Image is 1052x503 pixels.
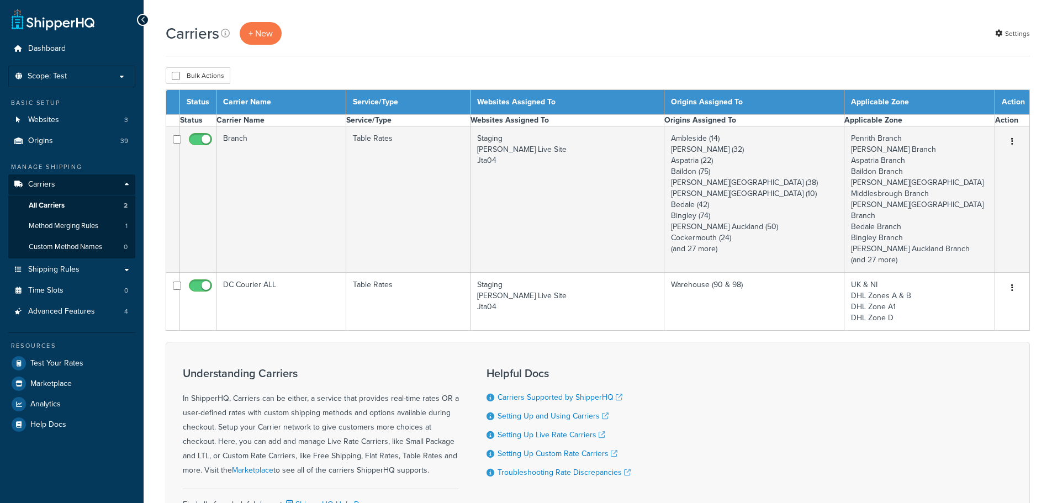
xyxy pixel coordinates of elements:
span: Help Docs [30,420,66,430]
td: Staging [PERSON_NAME] Live Site Jta04 [471,273,664,331]
a: Analytics [8,394,135,414]
a: Settings [995,26,1030,41]
a: Troubleshooting Rate Discrepancies [498,467,631,478]
a: Setting Up and Using Carriers [498,410,609,422]
a: + New [240,22,282,45]
div: Manage Shipping [8,162,135,172]
span: 0 [124,242,128,252]
th: Status [180,90,216,115]
div: Resources [8,341,135,351]
a: Method Merging Rules 1 [8,216,135,236]
span: Analytics [30,400,61,409]
span: Scope: Test [28,72,67,81]
li: Origins [8,131,135,151]
th: Status [180,115,216,126]
th: Origins Assigned To [664,90,844,115]
a: All Carriers 2 [8,195,135,216]
th: Carrier Name [216,115,346,126]
li: Time Slots [8,280,135,301]
th: Applicable Zone [844,115,995,126]
a: Setting Up Live Rate Carriers [498,429,605,441]
th: Carrier Name [216,90,346,115]
h3: Helpful Docs [487,367,631,379]
td: Table Rates [346,273,471,331]
a: Shipping Rules [8,260,135,280]
li: All Carriers [8,195,135,216]
a: Dashboard [8,39,135,59]
span: Method Merging Rules [29,221,98,231]
span: 4 [124,307,128,316]
a: Setting Up Custom Rate Carriers [498,448,617,459]
span: 2 [124,201,128,210]
div: Basic Setup [8,98,135,108]
th: Service/Type [346,90,471,115]
span: Advanced Features [28,307,95,316]
td: Branch [216,126,346,273]
td: Staging [PERSON_NAME] Live Site Jta04 [471,126,664,273]
span: 3 [124,115,128,125]
div: In ShipperHQ, Carriers can be either, a service that provides real-time rates OR a user-defined r... [183,367,459,478]
li: Custom Method Names [8,237,135,257]
span: 1 [125,221,128,231]
a: Test Your Rates [8,353,135,373]
span: Marketplace [30,379,72,389]
td: UK & NI DHL Zones A & B DHL Zone A1 DHL Zone D [844,273,995,331]
span: All Carriers [29,201,65,210]
span: Shipping Rules [28,265,80,274]
span: 0 [124,286,128,295]
span: Carriers [28,180,55,189]
a: Marketplace [8,374,135,394]
span: Websites [28,115,59,125]
th: Service/Type [346,115,471,126]
th: Action [995,90,1030,115]
a: ShipperHQ Home [12,8,94,30]
span: Dashboard [28,44,66,54]
span: Time Slots [28,286,64,295]
a: Time Slots 0 [8,280,135,301]
a: Advanced Features 4 [8,301,135,322]
td: Penrith Branch [PERSON_NAME] Branch Aspatria Branch Baildon Branch [PERSON_NAME][GEOGRAPHIC_DATA]... [844,126,995,273]
a: Origins 39 [8,131,135,151]
span: Custom Method Names [29,242,102,252]
button: Bulk Actions [166,67,230,84]
td: Table Rates [346,126,471,273]
li: Advanced Features [8,301,135,322]
span: Test Your Rates [30,359,83,368]
td: Ambleside (14) [PERSON_NAME] (32) Aspatria (22) Baildon (75) [PERSON_NAME][GEOGRAPHIC_DATA] (38) ... [664,126,844,273]
a: Marketplace [232,464,273,476]
span: 39 [120,136,128,146]
a: Custom Method Names 0 [8,237,135,257]
a: Carriers [8,174,135,195]
h1: Carriers [166,23,219,44]
li: Websites [8,110,135,130]
span: Origins [28,136,53,146]
td: Warehouse (90 & 98) [664,273,844,331]
th: Applicable Zone [844,90,995,115]
a: Help Docs [8,415,135,435]
a: Websites 3 [8,110,135,130]
th: Origins Assigned To [664,115,844,126]
li: Method Merging Rules [8,216,135,236]
th: Action [995,115,1030,126]
a: Carriers Supported by ShipperHQ [498,391,622,403]
th: Websites Assigned To [471,90,664,115]
h3: Understanding Carriers [183,367,459,379]
th: Websites Assigned To [471,115,664,126]
td: DC Courier ALL [216,273,346,331]
li: Carriers [8,174,135,258]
